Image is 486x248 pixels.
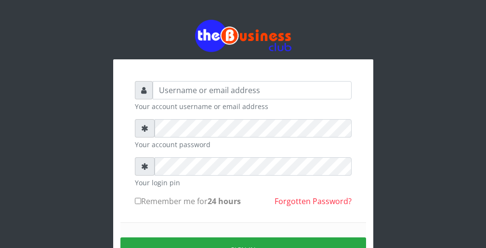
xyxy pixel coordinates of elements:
[135,198,141,204] input: Remember me for24 hours
[153,81,352,99] input: Username or email address
[135,195,241,207] label: Remember me for
[135,139,352,150] small: Your account password
[135,178,352,188] small: Your login pin
[275,196,352,207] a: Forgotten Password?
[208,196,241,207] b: 24 hours
[135,101,352,111] small: Your account username or email address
